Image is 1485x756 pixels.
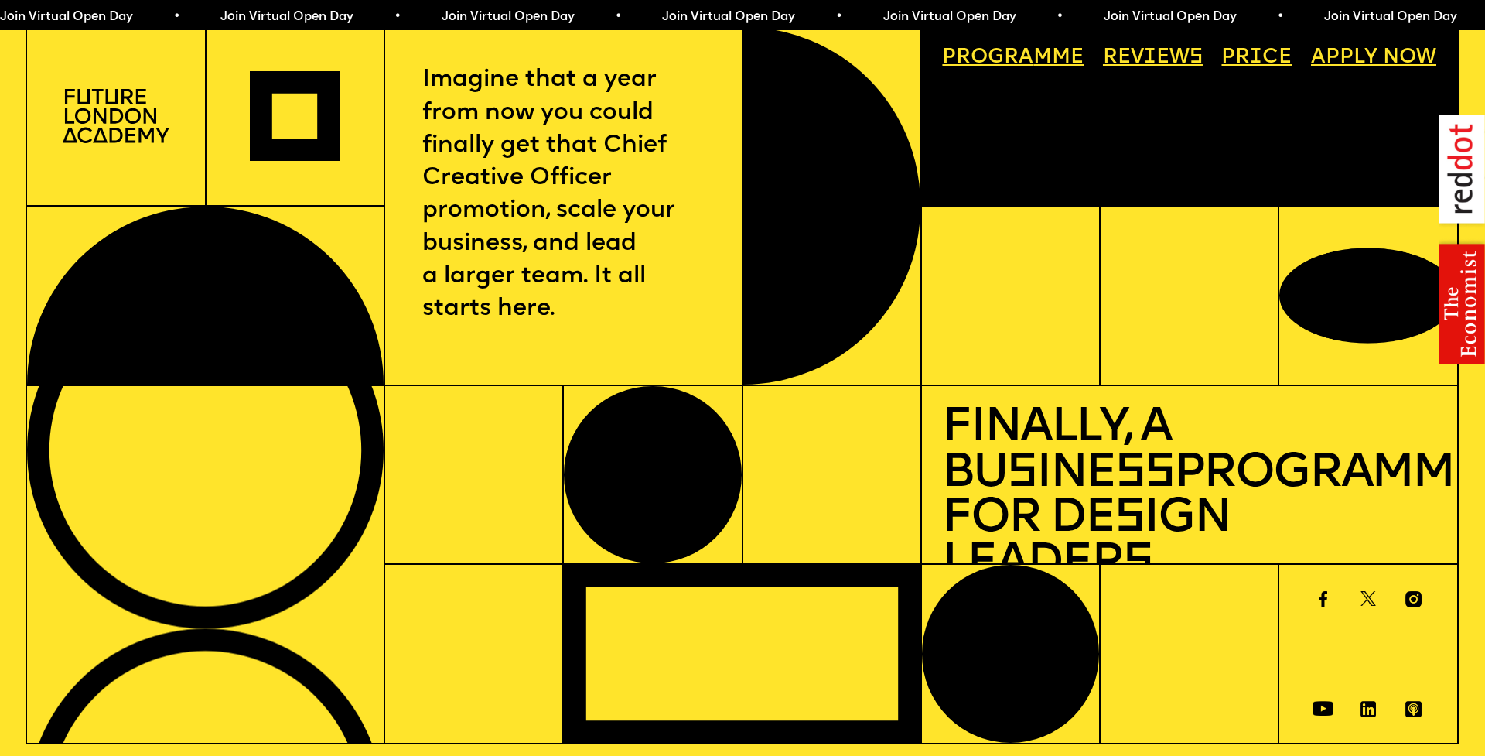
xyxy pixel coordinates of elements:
[422,64,705,326] p: Imagine that a year from now you could finally get that Chief Creative Officer promotion, scale y...
[1123,540,1152,587] span: s
[1211,38,1302,79] a: Price
[1276,11,1283,23] span: •
[172,11,179,23] span: •
[1019,47,1033,68] span: a
[932,38,1094,79] a: Programme
[1311,47,1326,68] span: A
[1115,450,1174,498] span: ss
[1093,38,1214,79] a: Reviews
[1007,450,1036,498] span: s
[1301,38,1447,79] a: Apply now
[942,406,1436,587] h1: Finally, a Bu ine Programme for De ign Leader
[393,11,400,23] span: •
[1115,495,1144,542] span: s
[1055,11,1062,23] span: •
[613,11,620,23] span: •
[835,11,841,23] span: •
